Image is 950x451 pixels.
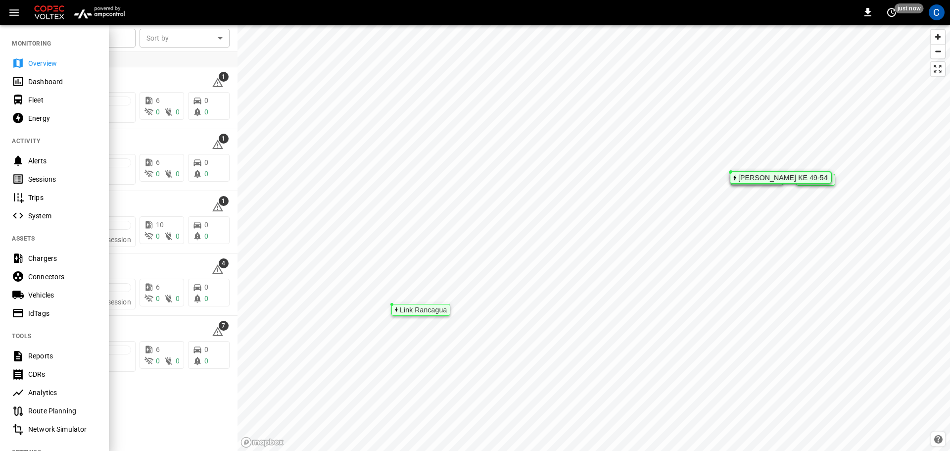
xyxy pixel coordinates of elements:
[28,77,97,87] div: Dashboard
[28,211,97,221] div: System
[28,253,97,263] div: Chargers
[28,113,97,123] div: Energy
[28,424,97,434] div: Network Simulator
[28,193,97,202] div: Trips
[28,351,97,361] div: Reports
[32,3,66,22] img: Customer Logo
[28,308,97,318] div: IdTags
[28,290,97,300] div: Vehicles
[70,3,128,22] img: ampcontrol.io logo
[28,388,97,398] div: Analytics
[884,4,900,20] button: set refresh interval
[28,58,97,68] div: Overview
[28,369,97,379] div: CDRs
[28,174,97,184] div: Sessions
[28,95,97,105] div: Fleet
[929,4,945,20] div: profile-icon
[28,156,97,166] div: Alerts
[28,272,97,282] div: Connectors
[895,3,924,13] span: just now
[28,406,97,416] div: Route Planning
